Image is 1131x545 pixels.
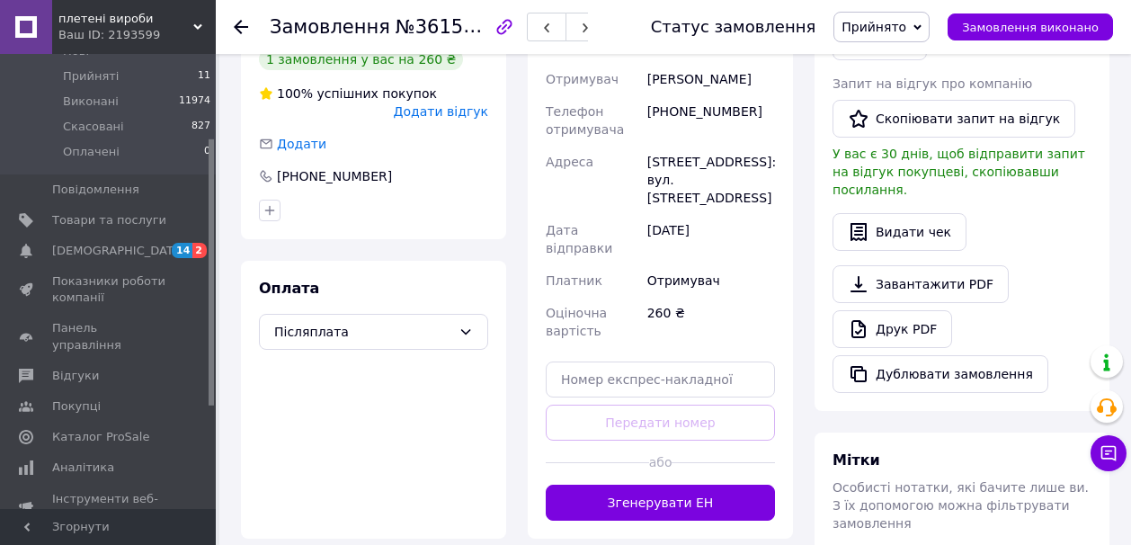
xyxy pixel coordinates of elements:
[546,273,602,288] span: Платник
[52,368,99,384] span: Відгуки
[644,146,779,214] div: [STREET_ADDRESS]: вул. [STREET_ADDRESS]
[644,63,779,95] div: [PERSON_NAME]
[259,49,463,70] div: 1 замовлення у вас на 260 ₴
[833,355,1048,393] button: Дублювати замовлення
[833,310,952,348] a: Друк PDF
[644,264,779,297] div: Отримувач
[962,21,1099,34] span: Замовлення виконано
[833,76,1032,91] span: Запит на відгук про компанію
[842,20,906,34] span: Прийнято
[52,212,166,228] span: Товари та послуги
[58,27,216,43] div: Ваш ID: 2193599
[52,320,166,353] span: Панель управління
[833,265,1009,303] a: Завантажити PDF
[277,86,313,101] span: 100%
[52,243,185,259] span: [DEMOGRAPHIC_DATA]
[191,119,210,135] span: 827
[179,94,210,110] span: 11974
[63,94,119,110] span: Виконані
[394,104,488,119] span: Додати відгук
[52,398,101,415] span: Покупці
[546,306,607,338] span: Оціночна вартість
[192,243,207,258] span: 2
[546,223,612,255] span: Дата відправки
[644,297,779,347] div: 260 ₴
[52,182,139,198] span: Повідомлення
[274,322,451,342] span: Післяплата
[277,137,326,151] span: Додати
[546,72,619,86] span: Отримувач
[644,214,779,264] div: [DATE]
[546,104,624,137] span: Телефон отримувача
[649,453,672,471] span: або
[63,144,120,160] span: Оплачені
[546,362,775,398] input: Номер експрес-накладної
[1091,435,1127,471] button: Чат з покупцем
[52,429,149,445] span: Каталог ProSale
[651,18,816,36] div: Статус замовлення
[546,485,775,521] button: Згенерувати ЕН
[833,147,1085,197] span: У вас є 30 днів, щоб відправити запит на відгук покупцеві, скопіювавши посилання.
[546,155,593,169] span: Адреса
[198,68,210,85] span: 11
[63,119,124,135] span: Скасовані
[63,68,119,85] span: Прийняті
[259,280,319,297] span: Оплата
[275,167,394,185] div: [PHONE_NUMBER]
[52,491,166,523] span: Інструменти веб-майстра та SEO
[833,100,1075,138] button: Скопіювати запит на відгук
[833,451,880,469] span: Мітки
[396,15,523,38] span: №361559882
[644,95,779,146] div: [PHONE_NUMBER]
[52,273,166,306] span: Показники роботи компанії
[204,144,210,160] span: 0
[948,13,1113,40] button: Замовлення виконано
[833,213,966,251] button: Видати чек
[259,85,437,103] div: успішних покупок
[833,480,1089,531] span: Особисті нотатки, які бачите лише ви. З їх допомогою можна фільтрувати замовлення
[234,18,248,36] div: Повернутися назад
[270,16,390,38] span: Замовлення
[58,11,193,27] span: плетені вироби
[172,243,192,258] span: 14
[52,460,114,476] span: Аналітика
